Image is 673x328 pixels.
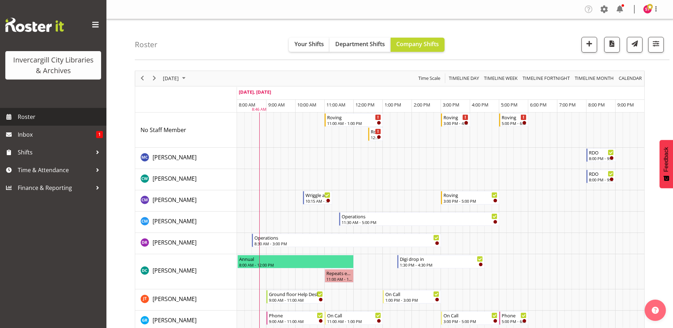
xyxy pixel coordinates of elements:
[443,114,468,121] div: Roving
[589,149,614,156] div: RDO
[396,40,439,48] span: Company Shifts
[502,120,526,126] div: 5:00 PM - 6:00 PM
[135,169,237,190] td: Catherine Wilson resource
[326,276,352,282] div: 11:00 AM - 12:00 PM
[162,74,180,83] span: [DATE]
[448,74,480,83] button: Timeline Day
[355,102,375,108] span: 12:00 PM
[443,312,497,319] div: On Call
[138,74,147,83] button: Previous
[153,175,197,182] span: [PERSON_NAME]
[305,198,330,204] div: 10:15 AM - 11:15 AM
[391,38,445,52] button: Company Shifts
[371,135,381,140] div: 12:30 PM - 1:00 PM
[153,316,197,324] a: [PERSON_NAME]
[153,295,197,303] a: [PERSON_NAME]
[266,311,325,325] div: Grace Roscoe-Squires"s event - Phone Begin From Monday, September 22, 2025 at 9:00:00 AM GMT+12:0...
[385,102,401,108] span: 1:00 PM
[12,55,94,76] div: Invercargill City Libraries & Archives
[499,311,528,325] div: Grace Roscoe-Squires"s event - Phone Begin From Monday, September 22, 2025 at 5:00:00 PM GMT+12:0...
[589,177,614,182] div: 8:00 PM - 9:00 PM
[499,113,528,127] div: No Staff Member"s event - Roving Begin From Monday, September 22, 2025 at 5:00:00 PM GMT+12:00 En...
[269,290,323,297] div: Ground floor Help Desk
[153,174,197,183] a: [PERSON_NAME]
[18,111,103,122] span: Roster
[522,74,570,83] span: Timeline Fortnight
[239,262,352,268] div: 8:00 AM - 12:00 PM
[581,37,597,53] button: Add a new shift
[652,307,659,314] img: help-xxl-2.png
[342,219,497,225] div: 11:30 AM - 5:00 PM
[153,153,197,162] a: [PERSON_NAME]
[397,255,485,268] div: Donald Cunningham"s event - Digi drop in Begin From Monday, September 22, 2025 at 1:30:00 PM GMT+...
[443,102,459,108] span: 3:00 PM
[18,165,92,175] span: Time & Attendance
[326,269,352,277] div: Repeats every [DATE] - [PERSON_NAME]
[303,191,332,204] div: Chamique Mamolo"s event - Wriggle and Rhyme Begin From Monday, September 22, 2025 at 10:15:00 AM ...
[297,102,316,108] span: 10:00 AM
[239,89,271,95] span: [DATE], [DATE]
[618,74,643,83] button: Month
[327,114,381,121] div: Roving
[604,37,620,53] button: Download a PDF of the roster for the current day
[448,74,480,83] span: Timeline Day
[266,290,325,304] div: Glen Tomlinson"s event - Ground floor Help Desk Begin From Monday, September 22, 2025 at 9:00:00 ...
[325,113,383,127] div: No Staff Member"s event - Roving Begin From Monday, September 22, 2025 at 11:00:00 AM GMT+12:00 E...
[135,289,237,311] td: Glen Tomlinson resource
[414,102,430,108] span: 2:00 PM
[483,74,519,83] button: Timeline Week
[153,217,197,225] a: [PERSON_NAME]
[160,71,190,86] div: September 22, 2025
[153,196,197,204] a: [PERSON_NAME]
[522,74,571,83] button: Fortnight
[18,182,92,193] span: Finance & Reporting
[368,127,383,141] div: No Staff Member"s event - Roving Begin From Monday, September 22, 2025 at 12:30:00 PM GMT+12:00 E...
[289,38,330,52] button: Your Shifts
[400,262,483,268] div: 1:30 PM - 4:30 PM
[586,148,616,162] div: Aurora Catu"s event - RDO Begin From Monday, September 22, 2025 at 8:00:00 PM GMT+12:00 Ends At M...
[18,129,96,140] span: Inbox
[269,318,323,324] div: 9:00 AM - 11:00 AM
[325,269,354,283] div: Donald Cunningham"s event - Repeats every monday - Donald Cunningham Begin From Monday, September...
[501,102,518,108] span: 5:00 PM
[617,102,634,108] span: 9:00 PM
[339,212,499,226] div: Cindy Mulrooney"s event - Operations Begin From Monday, September 22, 2025 at 11:30:00 AM GMT+12:...
[237,255,354,268] div: Donald Cunningham"s event - Annual Begin From Monday, September 22, 2025 at 8:00:00 AM GMT+12:00 ...
[153,266,197,275] a: [PERSON_NAME]
[18,147,92,158] span: Shifts
[588,102,605,108] span: 8:00 PM
[136,71,148,86] div: previous period
[325,311,383,325] div: Grace Roscoe-Squires"s event - On Call Begin From Monday, September 22, 2025 at 11:00:00 AM GMT+1...
[383,290,441,304] div: Glen Tomlinson"s event - On Call Begin From Monday, September 22, 2025 at 1:00:00 PM GMT+12:00 En...
[135,40,158,49] h4: Roster
[400,255,483,262] div: Digi drop in
[371,128,381,135] div: Roving
[153,239,197,246] span: [PERSON_NAME]
[269,312,323,319] div: Phone
[502,318,526,324] div: 5:00 PM - 6:00 PM
[335,40,385,48] span: Department Shifts
[441,191,499,204] div: Chamique Mamolo"s event - Roving Begin From Monday, September 22, 2025 at 3:00:00 PM GMT+12:00 En...
[268,102,285,108] span: 9:00 AM
[574,74,615,83] button: Timeline Month
[443,198,497,204] div: 3:00 PM - 5:00 PM
[443,318,497,324] div: 3:00 PM - 5:00 PM
[418,74,441,83] span: Time Scale
[135,148,237,169] td: Aurora Catu resource
[294,40,324,48] span: Your Shifts
[327,318,381,324] div: 11:00 AM - 1:00 PM
[135,233,237,254] td: Debra Robinson resource
[627,37,642,53] button: Send a list of all shifts for the selected filtered period to all rostered employees.
[326,102,346,108] span: 11:00 AM
[443,120,468,126] div: 3:00 PM - 4:00 PM
[305,191,330,198] div: Wriggle and Rhyme
[252,106,266,113] div: 8:46 AM
[269,297,323,303] div: 9:00 AM - 11:00 AM
[441,311,499,325] div: Grace Roscoe-Squires"s event - On Call Begin From Monday, September 22, 2025 at 3:00:00 PM GMT+12...
[327,312,381,319] div: On Call
[618,74,642,83] span: calendar
[239,102,255,108] span: 8:00 AM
